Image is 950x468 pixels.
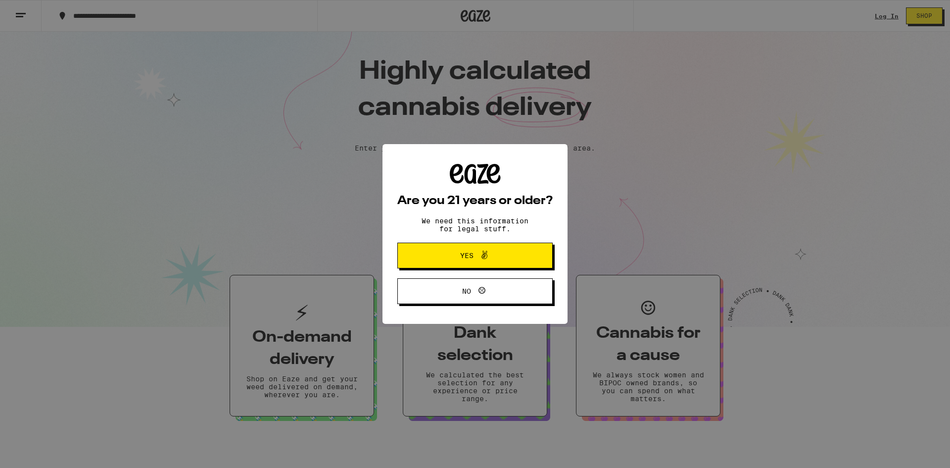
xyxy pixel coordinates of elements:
h2: Are you 21 years or older? [397,195,553,207]
p: We need this information for legal stuff. [413,217,537,233]
span: Yes [460,252,474,259]
span: Hi. Need any help? [6,7,71,15]
button: No [397,278,553,304]
span: No [462,288,471,295]
button: Yes [397,243,553,268]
